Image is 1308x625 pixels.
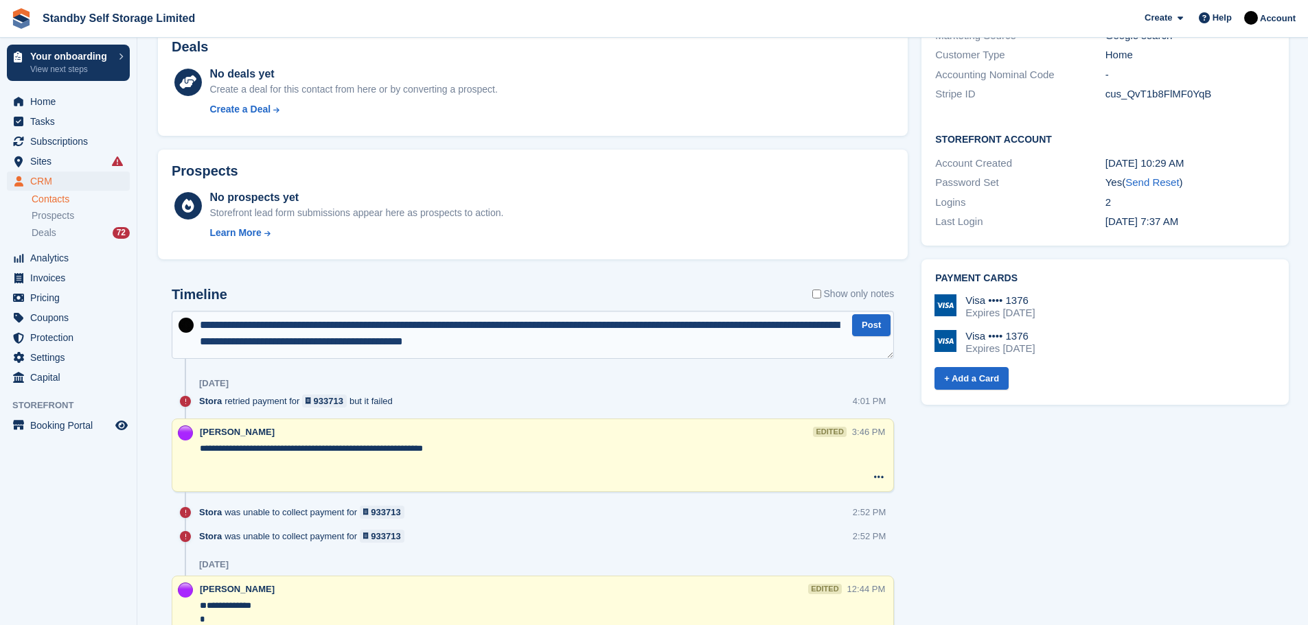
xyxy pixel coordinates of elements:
[935,156,1105,172] div: Account Created
[7,328,130,347] a: menu
[371,506,400,519] div: 933713
[199,559,229,570] div: [DATE]
[30,51,112,61] p: Your onboarding
[7,172,130,191] a: menu
[7,288,130,307] a: menu
[12,399,137,412] span: Storefront
[965,330,1035,342] div: Visa •••• 1376
[199,506,222,519] span: Stora
[935,195,1105,211] div: Logins
[209,189,503,206] div: No prospects yet
[1125,176,1179,188] a: Send Reset
[7,308,130,327] a: menu
[7,92,130,111] a: menu
[935,47,1105,63] div: Customer Type
[30,268,113,287] span: Invoices
[209,102,497,117] a: Create a Deal
[209,102,271,117] div: Create a Deal
[808,584,841,594] div: edited
[360,506,404,519] a: 933713
[172,287,227,303] h2: Timeline
[199,530,222,543] span: Stora
[1260,12,1296,25] span: Account
[199,530,411,543] div: was unable to collect payment for
[30,288,113,307] span: Pricing
[7,348,130,367] a: menu
[30,112,113,131] span: Tasks
[935,214,1105,230] div: Last Login
[934,294,956,316] img: Visa Logo
[1105,67,1275,83] div: -
[1105,86,1275,102] div: cus_QvT1b8FlMF0YqB
[812,287,821,301] input: Show only notes
[812,287,895,301] label: Show only notes
[853,506,886,519] div: 2:52 PM
[314,394,343,408] div: 933713
[934,330,956,352] img: Visa Logo
[209,66,497,82] div: No deals yet
[178,582,193,598] img: Sue Ford
[30,328,113,347] span: Protection
[360,530,404,543] a: 933713
[965,342,1035,355] div: Expires [DATE]
[30,132,113,151] span: Subscriptions
[112,156,123,167] i: Smart entry sync failures have occurred
[172,39,208,55] h2: Deals
[209,226,261,240] div: Learn More
[113,227,130,239] div: 72
[847,582,886,595] div: 12:44 PM
[7,268,130,287] a: menu
[7,152,130,171] a: menu
[935,273,1275,284] h2: Payment cards
[30,152,113,171] span: Sites
[1213,11,1232,25] span: Help
[30,248,113,268] span: Analytics
[172,163,238,179] h2: Prospects
[371,530,400,543] div: 933713
[853,394,886,408] div: 4:01 PM
[200,584,275,594] span: [PERSON_NAME]
[853,530,886,543] div: 2:52 PM
[209,226,503,240] a: Learn More
[7,112,130,131] a: menu
[7,416,130,435] a: menu
[1105,215,1178,227] time: 2024-09-28 06:37:57 UTC
[1244,11,1258,25] img: Stephen Hambridge
[30,92,113,111] span: Home
[30,172,113,191] span: CRM
[30,308,113,327] span: Coupons
[934,367,1009,390] a: + Add a Card
[178,425,193,440] img: Sue Ford
[1122,176,1182,188] span: ( )
[1105,47,1275,63] div: Home
[199,378,229,389] div: [DATE]
[32,193,130,206] a: Contacts
[32,226,56,239] span: Deals
[199,394,400,408] div: retried payment for but it failed
[7,248,130,268] a: menu
[199,394,222,408] span: Stora
[7,45,130,81] a: Your onboarding View next steps
[935,67,1105,83] div: Accounting Nominal Code
[1105,156,1275,172] div: [DATE] 10:29 AM
[32,226,130,240] a: Deals 72
[965,294,1035,307] div: Visa •••• 1376
[30,348,113,367] span: Settings
[935,175,1105,191] div: Password Set
[11,8,32,29] img: stora-icon-8386f47178a22dfd0bd8f6a31ec36ba5ce8667c1dd55bd0f319d3a0aa187defe.svg
[200,427,275,437] span: [PERSON_NAME]
[199,506,411,519] div: was unable to collect payment for
[7,368,130,387] a: menu
[1145,11,1172,25] span: Create
[302,394,347,408] a: 933713
[32,209,74,222] span: Prospects
[30,63,112,75] p: View next steps
[37,7,200,30] a: Standby Self Storage Limited
[179,318,194,333] img: Stephen Hambridge
[209,82,497,97] div: Create a deal for this contact from here or by converting a prospect.
[813,427,846,437] div: edited
[209,206,503,220] div: Storefront lead form submissions appear here as prospects to action.
[965,307,1035,319] div: Expires [DATE]
[1105,175,1275,191] div: Yes
[30,368,113,387] span: Capital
